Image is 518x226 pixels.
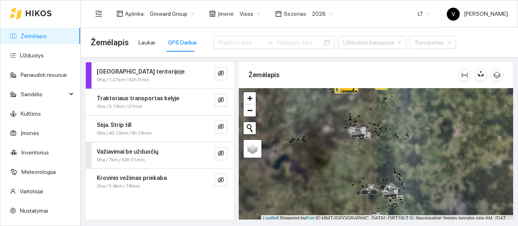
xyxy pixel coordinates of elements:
span: 0ha / 5.6km / 18min [97,182,140,190]
div: Krovinio vežimas priekaba0ha / 5.6km / 18mineye-invisible [86,169,234,195]
div: Važiavimai be užduočių0ha / 7km / 33h 31mineye-invisible [86,142,234,169]
strong: Krovinio vežimas priekaba [97,175,167,181]
span: 0ha / 40.13km / 4h 29min [97,129,152,137]
a: Užduotys [20,52,44,59]
span: Įmonė : [218,9,235,18]
span: eye-invisible [218,123,224,131]
button: eye-invisible [214,173,227,186]
a: Meteorologija [21,169,56,175]
span: + [247,93,253,103]
span: Visos [240,8,261,20]
a: Kultūros [21,110,41,117]
input: Pradžios data [218,38,264,47]
span: 0ha / 0.13km / 37min [97,103,142,110]
input: Pabaigos data [277,38,323,47]
button: eye-invisible [214,120,227,133]
a: Žemėlapis [21,33,47,39]
a: Zoom out [244,104,256,116]
span: shop [209,11,216,17]
span: column-width [459,72,471,78]
a: Esri [306,215,314,221]
span: [PERSON_NAME] [447,11,508,17]
span: 0ha / 1.27km / 42h 5min [97,76,149,84]
strong: [GEOGRAPHIC_DATA] teritorijoje [97,68,185,75]
span: V [452,8,455,21]
button: eye-invisible [214,147,227,160]
a: Layers [244,140,261,158]
span: swap-right [267,39,274,46]
button: Initiate a new search [244,122,256,134]
div: | Powered by © HNIT-[GEOGRAPHIC_DATA]; ORT10LT ©, Nacionalinė žemės tarnyba prie AM, [DATE]-[DATE] [261,215,513,222]
span: Aplinka : [125,9,145,18]
span: to [267,39,274,46]
strong: Sėja. Strip till [97,122,131,128]
span: | [316,215,317,221]
a: Zoom in [244,92,256,104]
a: Vartotojai [20,188,43,194]
span: eye-invisible [218,150,224,158]
span: Sezonas : [284,9,307,18]
div: Sėja. Strip till0ha / 40.13km / 4h 29mineye-invisible [86,116,234,142]
span: 0ha / 7km / 33h 31min [97,156,145,164]
span: eye-invisible [218,97,224,104]
a: Leaflet [263,215,278,221]
div: Laukai [138,38,155,47]
button: eye-invisible [214,94,227,107]
span: menu-fold [95,10,102,17]
button: eye-invisible [214,67,227,80]
strong: Važiavimai be užduočių [97,148,158,155]
span: calendar [275,11,282,17]
span: − [247,105,253,115]
a: Nustatymai [20,207,48,214]
a: Inventorius [21,149,49,156]
span: Groward Group [150,8,195,20]
span: eye-invisible [218,70,224,78]
a: Įmonės [21,130,39,136]
span: 2026 [312,8,333,20]
strong: Traktoriaus transportas kelyje [97,95,179,101]
a: Panaudoti resursai [21,72,67,78]
span: Žemėlapis [91,36,129,49]
button: menu-fold [91,6,107,22]
div: Traktoriaus transportas kelyje0ha / 0.13km / 37mineye-invisible [86,89,234,115]
div: Žemėlapis [248,63,458,87]
div: GPS Darbai [168,38,197,47]
span: LT [418,8,431,20]
div: [GEOGRAPHIC_DATA] teritorijoje0ha / 1.27km / 42h 5mineye-invisible [86,62,234,89]
button: column-width [458,69,471,82]
span: Sandėlis [21,86,67,102]
span: eye-invisible [218,177,224,184]
span: layout [117,11,123,17]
